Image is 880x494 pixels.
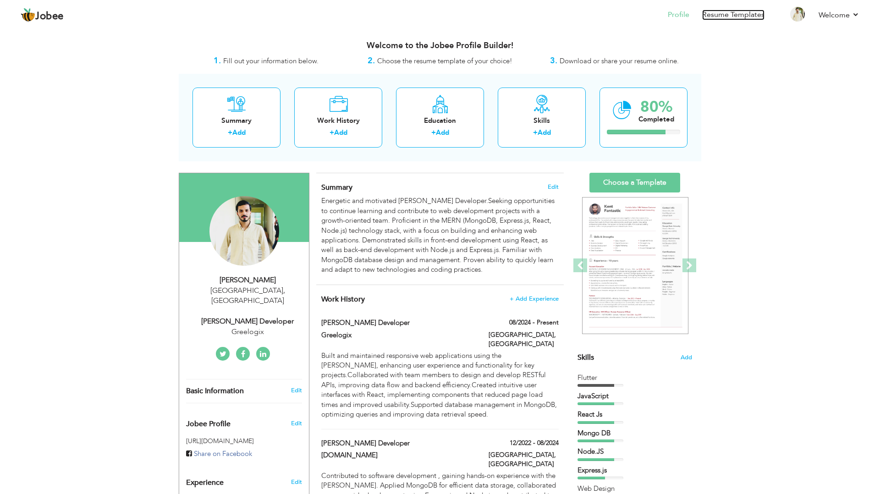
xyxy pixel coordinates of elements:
[681,353,692,362] span: Add
[321,318,475,328] label: [PERSON_NAME] Developer
[819,10,859,21] a: Welcome
[538,128,551,137] a: Add
[702,10,764,20] a: Resume Templates
[790,7,805,22] img: Profile Img
[186,438,302,445] h5: [URL][DOMAIN_NAME]
[321,294,365,304] span: Work History
[209,196,279,266] img: Tayyab Hafeez
[321,183,559,192] h4: Adding a summary is a quick and easy way to highlight your experience and interests.
[589,173,680,192] a: Choose a Template
[186,316,309,327] div: [PERSON_NAME] Developer
[550,55,557,66] strong: 3.
[668,10,689,20] a: Profile
[283,285,285,296] span: ,
[321,351,559,420] div: Built and maintained responsive web applications using the [PERSON_NAME], enhancing user experien...
[291,386,302,395] a: Edit
[186,387,244,395] span: Basic Information
[21,8,64,22] a: Jobee
[186,327,309,337] div: Greelogix
[321,450,475,460] label: [DOMAIN_NAME]
[560,56,679,66] span: Download or share your resume online.
[302,116,375,126] div: Work History
[510,439,559,448] label: 12/2022 - 08/2024
[186,285,309,307] div: [GEOGRAPHIC_DATA] [GEOGRAPHIC_DATA]
[334,128,347,137] a: Add
[186,420,231,428] span: Jobee Profile
[403,116,477,126] div: Education
[321,182,352,192] span: Summary
[200,116,273,126] div: Summary
[291,419,302,428] span: Edit
[533,128,538,137] label: +
[228,128,232,137] label: +
[638,115,674,124] div: Completed
[505,116,578,126] div: Skills
[321,196,559,274] div: Energetic and motivated [PERSON_NAME] Developer.Seeking opportunities to continue learning and co...
[548,184,559,190] span: Edit
[368,55,375,66] strong: 2.
[223,56,319,66] span: Fill out your information below.
[577,428,692,438] div: Mongo DB
[510,296,559,302] span: + Add Experience
[577,484,692,494] div: Web Design
[291,478,302,486] a: Edit
[186,275,309,285] div: [PERSON_NAME]
[179,410,309,433] div: Enhance your career by creating a custom URL for your Jobee public profile.
[321,330,475,340] label: Greelogix
[577,410,692,419] div: React Js
[186,479,224,487] span: Experience
[35,11,64,22] span: Jobee
[232,128,246,137] a: Add
[577,466,692,475] div: Express.js
[21,8,35,22] img: jobee.io
[436,128,449,137] a: Add
[194,449,252,458] span: Share on Facebook
[509,318,559,327] label: 08/2024 - Present
[577,447,692,456] div: Node.JS
[330,128,334,137] label: +
[577,352,594,362] span: Skills
[179,41,701,50] h3: Welcome to the Jobee Profile Builder!
[577,391,692,401] div: JavaScript
[577,373,692,383] div: Flutter
[489,450,559,469] label: [GEOGRAPHIC_DATA], [GEOGRAPHIC_DATA]
[321,439,475,448] label: [PERSON_NAME] Developer
[321,295,559,304] h4: This helps to show the companies you have worked for.
[377,56,512,66] span: Choose the resume template of your choice!
[638,99,674,115] div: 80%
[431,128,436,137] label: +
[489,330,559,349] label: [GEOGRAPHIC_DATA], [GEOGRAPHIC_DATA]
[214,55,221,66] strong: 1.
